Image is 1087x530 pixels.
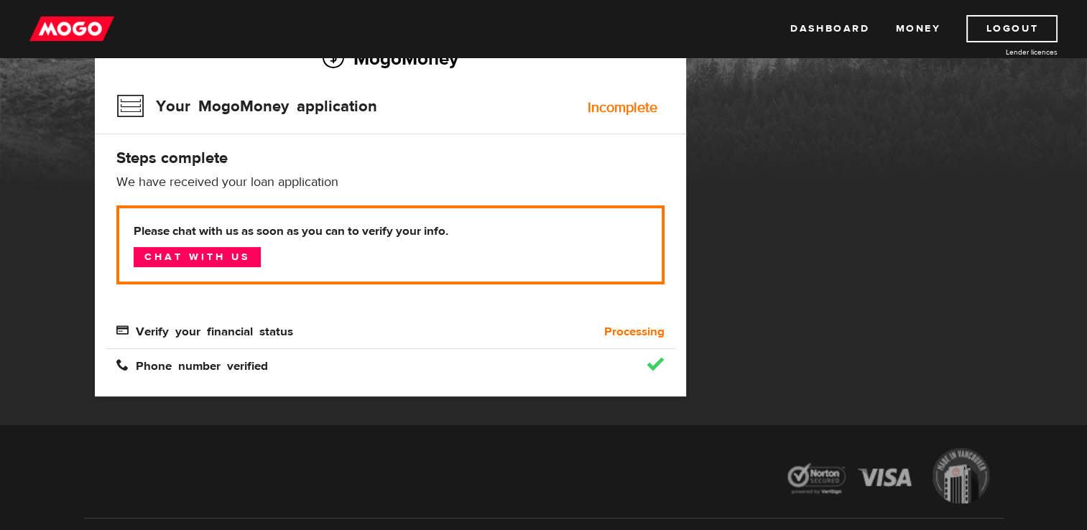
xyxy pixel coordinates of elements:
[116,324,293,336] span: Verify your financial status
[29,15,114,42] img: mogo_logo-11ee424be714fa7cbb0f0f49df9e16ec.png
[116,88,377,125] h3: Your MogoMoney application
[116,148,665,168] h4: Steps complete
[800,196,1087,530] iframe: LiveChat chat widget
[134,247,261,267] a: Chat with us
[588,101,657,115] div: Incomplete
[134,223,647,240] b: Please chat with us as soon as you can to verify your info.
[774,437,1004,519] img: legal-icons-92a2ffecb4d32d839781d1b4e4802d7b.png
[604,323,665,340] b: Processing
[116,174,665,191] p: We have received your loan application
[116,358,268,371] span: Phone number verified
[116,43,665,73] h2: MogoMoney
[790,15,869,42] a: Dashboard
[966,15,1058,42] a: Logout
[895,15,940,42] a: Money
[950,47,1058,57] a: Lender licences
